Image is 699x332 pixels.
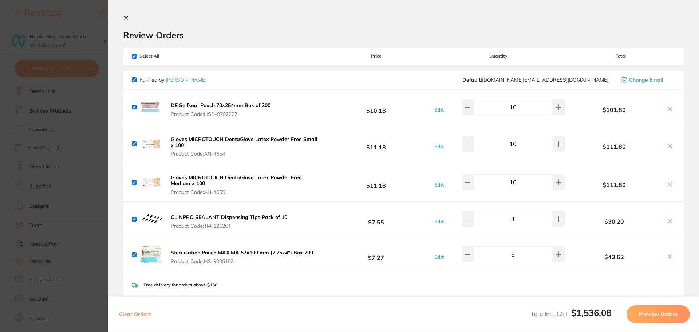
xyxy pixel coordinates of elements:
button: Change Email [619,77,675,83]
b: $10.18 [322,100,430,114]
button: Edit [432,143,446,150]
b: CLINPRO SEALANT Dispensing Tips Pack of 10 [171,214,287,220]
span: Product Code: AN-4655 [171,189,320,195]
b: $11.18 [322,176,430,189]
a: [PERSON_NAME] [166,77,206,83]
button: Edit [432,218,446,225]
span: Price [322,54,430,59]
img: dXJhZzVjcQ [139,132,163,156]
b: $43.62 [566,254,662,260]
p: Free delivery for orders above $150 [143,282,217,288]
button: CLINPRO SEALANT Dispensing Tips Pack of 10 Product Code:TM-12626T [169,214,289,229]
span: Product Code: HS-9006153 [171,258,313,264]
button: Sterilisation Pouch MAXIMA 57x100 mm (2.25x4") Box 200 Product Code:HS-9006153 [169,249,315,265]
button: Edit [432,181,446,188]
b: $30.20 [566,218,662,225]
button: Preview Orders [627,305,690,323]
b: DE Selfseal Pouch 70x254mm Box of 200 [171,102,270,109]
span: Change Email [629,77,663,83]
button: Edit [432,254,446,260]
img: dzdiajByNQ [139,243,163,266]
b: $7.27 [322,248,430,261]
span: Total Incl. GST [531,310,611,317]
b: Sterilisation Pouch MAXIMA 57x100 mm (2.25x4") Box 200 [171,249,313,256]
button: DE Selfseal Pouch 70x254mm Box of 200 Product Code:HSD-9792227 [169,102,273,117]
span: Select All [132,54,205,59]
img: NzV0a3BlaQ [139,95,163,119]
span: Product Code: TM-12626T [171,223,287,229]
img: M29xdDg1dA [139,207,163,231]
span: Total [566,54,675,59]
b: $111.80 [566,181,662,188]
b: $11.18 [322,137,430,151]
b: Gloves MICROTOUCH DentaGlove Latex Powder Free Medium x 100 [171,174,302,187]
h2: Review Orders [123,30,684,40]
button: Edit [432,106,446,113]
span: customer.care@henryschein.com.au [462,77,610,83]
button: Clear Orders [117,305,153,323]
b: $1,536.08 [571,307,611,318]
b: Default [462,77,481,83]
span: Product Code: HSD-9792227 [171,111,270,117]
b: Gloves MICROTOUCH DentaGlove Latex Powder Free Small x 100 [171,136,317,148]
button: Gloves MICROTOUCH DentaGlove Latex Powder Free Medium x 100 Product Code:AN-4655 [169,174,322,195]
b: $111.80 [566,143,662,150]
button: Gloves MICROTOUCH DentaGlove Latex Powder Free Small x 100 Product Code:AN-4654 [169,136,322,157]
span: Product Code: AN-4654 [171,151,320,157]
span: Quantity [431,54,566,59]
b: $101.80 [566,106,662,113]
img: MjJzanI4dw [139,171,163,194]
b: $7.55 [322,212,430,226]
p: Fulfilled by [139,77,206,83]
